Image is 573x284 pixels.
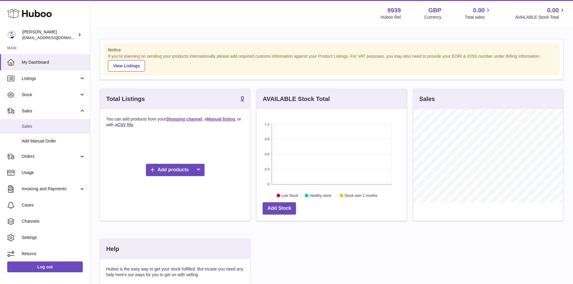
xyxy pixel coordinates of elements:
[106,245,119,253] h3: Help
[419,95,435,103] h3: Sales
[263,202,296,215] a: Add Stock
[387,6,401,14] strong: 9939
[22,35,88,40] span: [EMAIL_ADDRESS][DOMAIN_NAME]
[106,266,244,278] p: Huboo is the easy way to get your stock fulfilled. But incase you need any help here's our ways f...
[22,60,85,65] span: My Dashboard
[22,92,79,98] span: Stock
[22,124,85,129] span: Sales
[282,193,298,197] text: Low Stock
[473,6,485,14] span: 0.00
[265,152,270,156] text: 0.6
[7,261,83,272] a: Log out
[515,14,566,20] span: AVAILABLE Stock Total
[108,53,555,72] div: If you're planning on sending your products internationally please add required customs informati...
[428,6,441,14] strong: GBP
[22,108,79,114] span: Sales
[424,14,442,20] div: Currency
[22,76,79,81] span: Listings
[108,60,145,72] a: View Listings
[263,95,330,103] h3: AVAILABLE Stock Total
[310,193,332,197] text: Healthy stock
[241,95,244,101] strong: 0
[22,29,76,41] div: [PERSON_NAME]
[22,154,79,159] span: Orders
[465,14,491,20] span: Total sales
[7,30,16,39] img: internalAdmin-9939@internal.huboo.com
[547,6,559,14] span: 0.00
[166,117,202,121] a: Shopping channel
[268,182,270,186] text: 0
[515,6,566,20] a: 0.00 AVAILABLE Stock Total
[265,167,270,171] text: 0.3
[108,47,555,53] strong: Notice
[22,170,85,176] span: Usage
[345,193,377,197] text: Stock over 2 months
[22,202,85,208] span: Cases
[22,218,85,224] span: Channels
[241,95,244,102] a: 0
[22,251,85,257] span: Returns
[265,122,270,126] text: 1.2
[117,122,133,127] a: CSV file
[465,6,491,20] a: 0.00 Total sales
[22,186,79,192] span: Invoicing and Payments
[106,95,145,103] h3: Total Listings
[22,235,85,240] span: Settings
[146,164,205,176] a: Add products
[22,138,85,144] span: Add Manual Order
[381,14,401,20] div: Huboo Ref
[265,137,270,141] text: 0.9
[106,116,244,128] p: You can add products from your , a , or with a .
[207,117,235,121] a: Manual listing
